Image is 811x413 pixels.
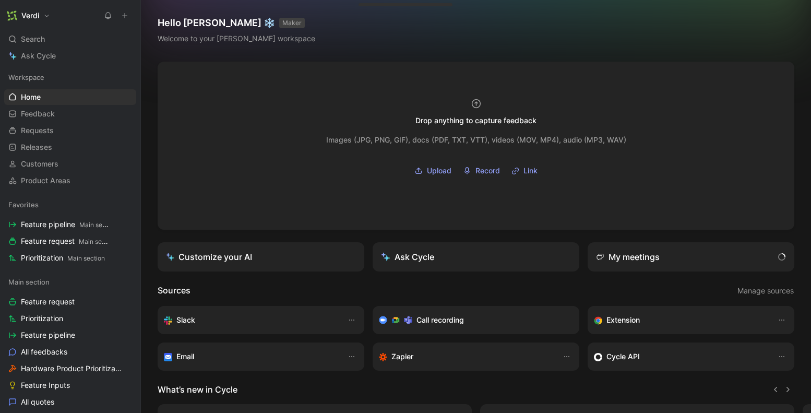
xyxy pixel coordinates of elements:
div: Main section [4,274,136,290]
a: PrioritizationMain section [4,250,136,266]
span: Favorites [8,199,39,210]
div: Capture feedback from thousands of sources with Zapier (survey results, recordings, sheets, etc). [379,350,552,363]
h3: Call recording [416,314,464,326]
span: Releases [21,142,52,152]
a: Feature pipeline [4,327,136,343]
button: Link [508,163,541,179]
h1: Verdi [21,11,39,20]
h3: Email [176,350,194,363]
h3: Extension [606,314,640,326]
a: Customize your AI [158,242,364,272]
a: Feature request [4,294,136,310]
span: Customers [21,159,58,169]
span: Main section [67,254,105,262]
div: Ask Cycle [381,251,434,263]
span: Feature Inputs [21,380,70,391]
span: Search [21,33,45,45]
span: All feedbacks [21,347,67,357]
div: My meetings [596,251,660,263]
div: Images (JPG, PNG, GIF), docs (PDF, TXT, VTT), videos (MOV, MP4), audio (MP3, WAV) [326,134,626,146]
div: Search [4,31,136,47]
span: Link [523,164,538,177]
button: Record [459,163,504,179]
div: Customize your AI [166,251,252,263]
div: Drop anything to capture feedback [415,114,536,127]
a: Hardware Product Prioritization [4,361,136,376]
a: Requests [4,123,136,138]
div: Sync your customers, send feedback and get updates in Slack [164,314,337,326]
h3: Zapier [391,350,413,363]
span: Feature request [21,236,111,247]
span: Prioritization [21,253,105,264]
span: Main section [79,238,116,245]
span: Record [475,164,500,177]
h3: Slack [176,314,195,326]
a: Home [4,89,136,105]
div: Forward emails to your feedback inbox [164,350,337,363]
span: Requests [21,125,54,136]
span: Prioritization [21,313,63,324]
button: Ask Cycle [373,242,579,272]
h3: Cycle API [606,350,640,363]
span: Feature pipeline [21,330,75,340]
a: All feedbacks [4,344,136,360]
a: All quotes [4,394,136,410]
span: Feature pipeline [21,219,111,230]
a: Feature requestMain section [4,233,136,249]
button: MAKER [279,18,305,28]
button: Upload [411,163,455,179]
span: Main section [8,277,50,287]
div: Favorites [4,197,136,213]
a: Releases [4,139,136,155]
h2: What’s new in Cycle [158,383,237,396]
span: Ask Cycle [21,50,56,62]
a: Product Areas [4,173,136,188]
a: Prioritization [4,311,136,326]
div: Sync customers & send feedback from custom sources. Get inspired by our favorite use case [594,350,767,363]
span: Upload [427,164,451,177]
div: Workspace [4,69,136,85]
h1: Hello [PERSON_NAME] ❄️ [158,17,315,29]
a: Feature Inputs [4,377,136,393]
span: Main section [79,221,117,229]
span: Manage sources [737,285,794,297]
button: Manage sources [737,284,794,298]
button: VerdiVerdi [4,8,53,23]
h2: Sources [158,284,190,298]
span: Workspace [8,72,44,82]
img: Verdi [7,10,17,21]
a: Ask Cycle [4,48,136,64]
a: Feedback [4,106,136,122]
div: Welcome to your [PERSON_NAME] workspace [158,32,315,45]
div: Capture feedback from anywhere on the web [594,314,767,326]
a: Feature pipelineMain section [4,217,136,232]
span: Hardware Product Prioritization [21,363,122,374]
div: Record & transcribe meetings from Zoom, Meet & Teams. [379,314,565,326]
span: Home [21,92,41,102]
span: Feature request [21,297,75,307]
span: All quotes [21,397,54,407]
span: Feedback [21,109,55,119]
a: Customers [4,156,136,172]
span: Product Areas [21,175,70,186]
